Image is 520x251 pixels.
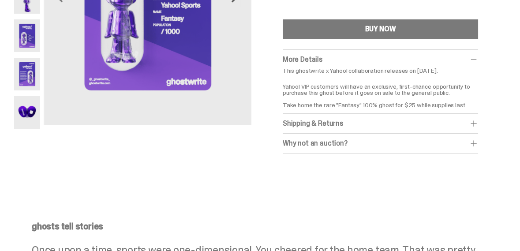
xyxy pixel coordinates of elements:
div: Shipping & Returns [283,119,478,128]
div: Why not an auction? [283,139,478,148]
p: Yahoo! VIP customers will have an exclusive, first-chance opportunity to purchase this ghost befo... [283,77,478,108]
img: Yahoo-HG---7.png [14,96,40,129]
p: This ghostwrite x Yahoo! collaboration releases on [DATE]. [283,67,478,74]
button: BUY NOW [283,19,478,39]
img: Yahoo-HG---6.png [14,58,40,90]
p: ghosts tell stories [32,222,482,231]
img: Yahoo-HG---5.png [14,19,40,52]
span: More Details [283,55,322,64]
div: BUY NOW [365,26,396,33]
